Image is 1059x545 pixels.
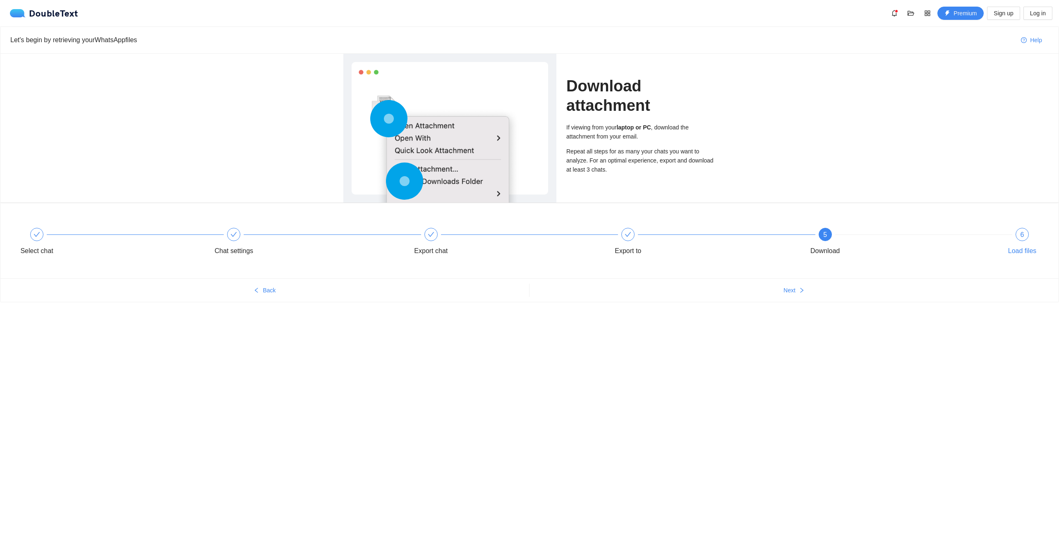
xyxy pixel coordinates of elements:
span: Sign up [994,9,1013,18]
div: Repeat all steps for as many your chats you want to analyze. For an optimal experience, export an... [566,147,716,174]
span: check [625,231,631,238]
div: Export to [615,244,641,258]
button: Sign up [987,7,1020,20]
span: left [254,287,259,294]
div: Chat settings [215,244,253,258]
span: right [799,287,805,294]
a: logoDoubleText [10,9,78,17]
div: Select chat [13,228,210,258]
span: check [230,231,237,238]
b: laptop or PC [616,124,651,131]
button: Log in [1023,7,1052,20]
h1: Download attachment [566,76,716,115]
button: question-circleHelp [1014,33,1049,47]
span: Back [263,286,276,295]
span: bell [888,10,901,17]
span: check [428,231,434,238]
span: folder-open [905,10,917,17]
span: 5 [823,231,827,238]
div: Download [810,244,840,258]
span: question-circle [1021,37,1027,44]
button: Nextright [529,284,1059,297]
div: Load files [1008,244,1037,258]
span: check [34,231,40,238]
button: bell [888,7,901,20]
span: appstore [921,10,934,17]
button: appstore [921,7,934,20]
span: Premium [954,9,977,18]
button: folder-open [904,7,918,20]
span: thunderbolt [944,10,950,17]
button: thunderboltPremium [937,7,984,20]
div: Export chat [414,244,448,258]
div: Let's begin by retrieving your WhatsApp files [10,35,1014,45]
img: logo [10,9,29,17]
button: leftBack [0,284,529,297]
span: Next [783,286,795,295]
div: Export chat [407,228,604,258]
span: Log in [1030,9,1046,18]
div: Export to [604,228,801,258]
div: 5Download [801,228,998,258]
div: 6Load files [998,228,1046,258]
div: DoubleText [10,9,78,17]
span: Help [1030,36,1042,45]
div: Select chat [20,244,53,258]
span: 6 [1021,231,1024,238]
div: Chat settings [210,228,407,258]
div: If viewing from your , download the attachment from your email. [566,123,716,141]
